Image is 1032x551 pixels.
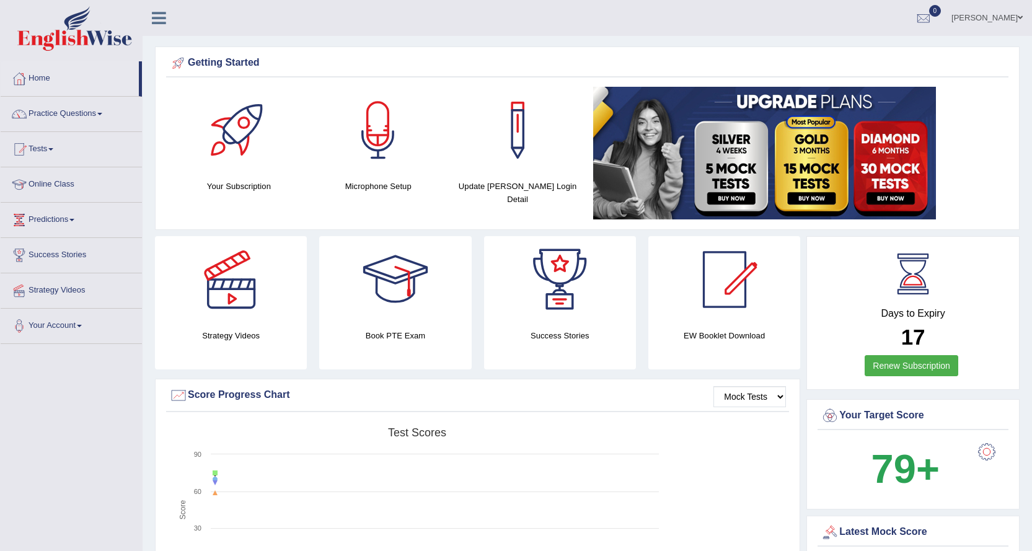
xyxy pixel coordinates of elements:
[319,329,471,342] h4: Book PTE Exam
[1,273,142,304] a: Strategy Videos
[821,308,1005,319] h4: Days to Expiry
[169,386,786,405] div: Score Progress Chart
[929,5,942,17] span: 0
[1,97,142,128] a: Practice Questions
[194,524,201,532] text: 30
[179,500,187,520] tspan: Score
[155,329,307,342] h4: Strategy Videos
[1,61,139,92] a: Home
[1,167,142,198] a: Online Class
[169,54,1005,73] div: Getting Started
[388,426,446,439] tspan: Test scores
[1,203,142,234] a: Predictions
[315,180,442,193] h4: Microphone Setup
[821,407,1005,425] div: Your Target Score
[194,451,201,458] text: 90
[648,329,800,342] h4: EW Booklet Download
[593,87,936,219] img: small5.jpg
[454,180,581,206] h4: Update [PERSON_NAME] Login Detail
[484,329,636,342] h4: Success Stories
[865,355,958,376] a: Renew Subscription
[194,488,201,495] text: 60
[1,309,142,340] a: Your Account
[871,446,940,491] b: 79+
[1,132,142,163] a: Tests
[175,180,302,193] h4: Your Subscription
[821,523,1005,542] div: Latest Mock Score
[1,238,142,269] a: Success Stories
[901,325,925,349] b: 17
